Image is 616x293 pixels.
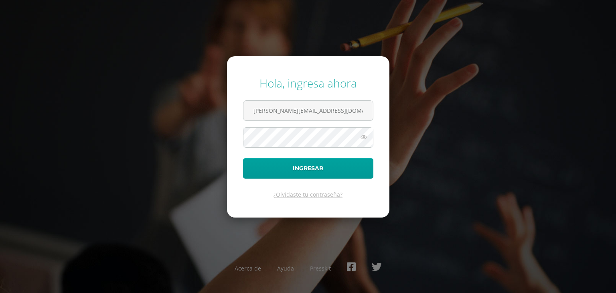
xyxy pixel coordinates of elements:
a: Acerca de [235,265,261,272]
a: Ayuda [277,265,294,272]
a: Presskit [310,265,331,272]
a: ¿Olvidaste tu contraseña? [274,191,342,198]
input: Correo electrónico o usuario [243,101,373,120]
div: Hola, ingresa ahora [243,75,373,91]
button: Ingresar [243,158,373,179]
